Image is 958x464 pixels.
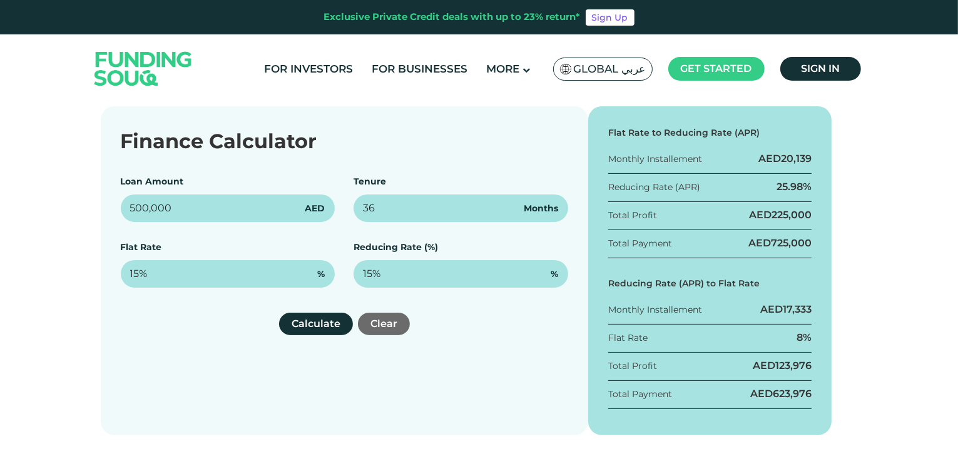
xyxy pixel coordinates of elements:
div: Reducing Rate (APR) [608,181,700,194]
img: Logo [82,37,205,100]
span: 17,333 [783,303,812,315]
label: Tenure [354,176,386,187]
div: Total Payment [608,237,672,250]
span: More [486,63,519,75]
a: Sign in [780,57,861,81]
span: Sign in [801,63,840,74]
label: Flat Rate [121,241,162,253]
div: AED [758,152,812,166]
button: Calculate [279,313,353,335]
span: Global عربي [574,62,646,76]
span: % [317,268,325,281]
div: AED [748,236,812,250]
a: For Investors [261,59,356,79]
div: Flat Rate [608,331,648,345]
div: Total Profit [608,360,657,373]
span: 725,000 [771,237,812,249]
span: 225,000 [772,209,812,221]
div: Monthly Installement [608,153,702,166]
div: Finance Calculator [121,126,568,156]
span: Get started [681,63,752,74]
div: 25.98% [777,180,812,194]
span: Months [524,202,558,215]
div: AED [750,387,812,401]
span: 623,976 [773,388,812,400]
span: AED [305,202,325,215]
button: Clear [358,313,410,335]
div: AED [760,303,812,316]
a: Sign Up [586,9,634,26]
div: Reducing Rate (APR) to Flat Rate [608,277,812,290]
div: Exclusive Private Credit deals with up to 23% return* [324,10,581,24]
label: Reducing Rate (%) [354,241,438,253]
span: % [551,268,558,281]
div: AED [749,208,812,222]
div: Total Profit [608,209,657,222]
a: For Businesses [369,59,471,79]
div: Monthly Installement [608,303,702,316]
div: Total Payment [608,388,672,401]
span: 123,976 [775,360,812,371]
img: SA Flag [560,64,571,74]
div: 8% [797,331,812,345]
span: 20,139 [781,153,812,164]
div: Flat Rate to Reducing Rate (APR) [608,126,812,139]
div: AED [753,359,812,373]
label: Loan Amount [121,176,184,187]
